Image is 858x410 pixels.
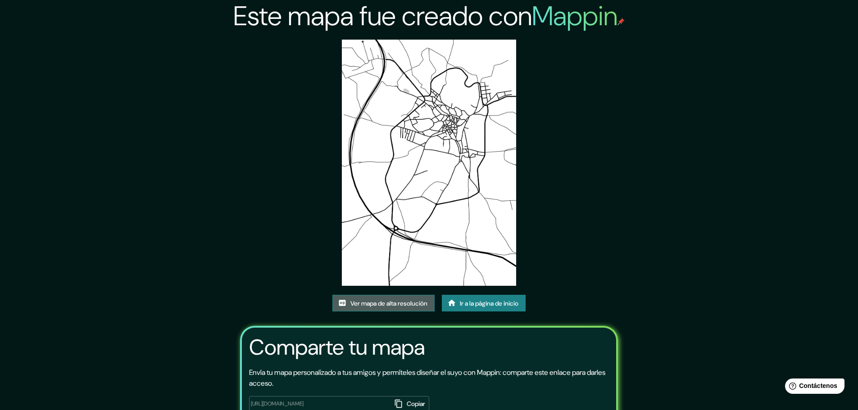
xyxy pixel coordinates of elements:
font: Ver mapa de alta resolución [350,299,427,307]
iframe: Lanzador de widgets de ayuda [778,375,848,400]
a: Ir a la página de inicio [442,295,526,312]
img: pin de mapeo [617,18,625,25]
font: Ir a la página de inicio [460,299,518,307]
font: Copiar [407,400,425,408]
font: Comparte tu mapa [249,333,425,361]
a: Ver mapa de alta resolución [332,295,435,312]
font: Envía tu mapa personalizado a tus amigos y permíteles diseñar el suyo con Mappin: comparte este e... [249,368,605,388]
img: created-map [342,40,516,286]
